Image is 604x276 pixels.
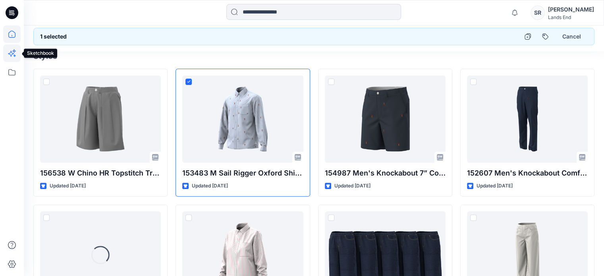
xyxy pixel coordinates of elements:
p: 156538 W Chino HR Topstitch Trouser 10 Shorts [40,168,161,179]
h4: Styles [33,51,594,61]
div: SR [531,6,545,20]
p: Updated [DATE] [334,182,371,190]
h6: 1 selected [40,32,67,41]
p: Updated [DATE] [192,182,228,190]
p: 153483 M Sail Rigger Oxford Shirt - New Fit [182,168,303,179]
p: 154987 Men's Knockabout 7” Comfort Waist Classic Fit Chino Short [325,168,446,179]
p: Updated [DATE] [50,182,86,190]
button: Cancel [556,29,588,44]
p: Updated [DATE] [477,182,513,190]
div: Lands End [548,14,594,20]
div: [PERSON_NAME] [548,5,594,14]
p: 152607 Men's Knockabout Comfort Waist Classic Fit Chino Pant [467,168,588,179]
